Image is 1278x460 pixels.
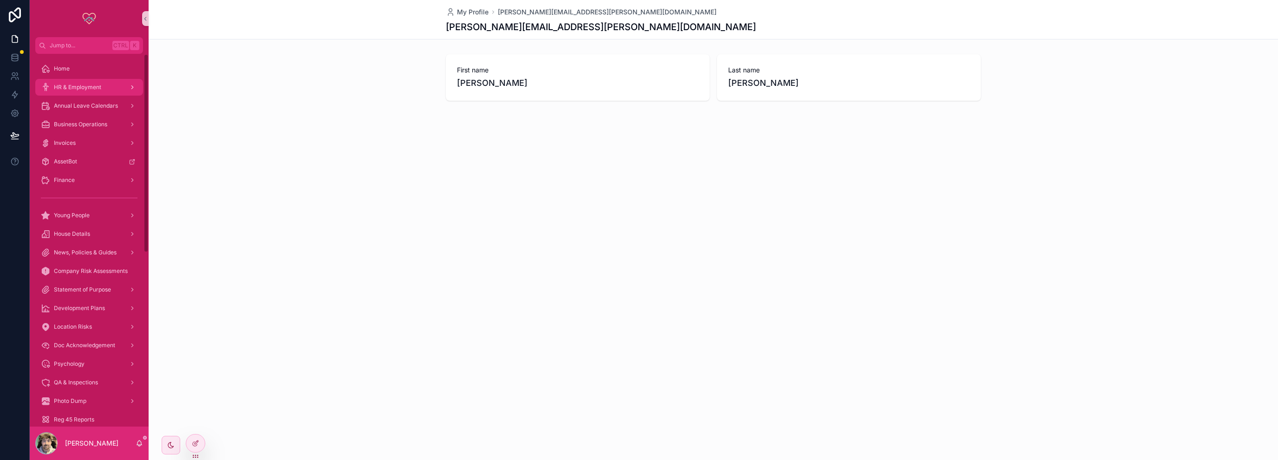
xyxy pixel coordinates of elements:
span: Annual Leave Calendars [54,102,118,110]
a: Young People [35,207,143,224]
a: Invoices [35,135,143,151]
span: Psychology [54,360,85,368]
p: [PERSON_NAME] [65,439,118,448]
a: News, Policies & Guides [35,244,143,261]
a: Finance [35,172,143,188]
span: [PERSON_NAME] [457,77,698,90]
a: Location Risks [35,318,143,335]
a: Statement of Purpose [35,281,143,298]
a: Psychology [35,356,143,372]
span: House Details [54,230,90,238]
a: Photo Dump [35,393,143,409]
img: App logo [82,11,97,26]
span: QA & Inspections [54,379,98,386]
span: Invoices [54,139,76,147]
span: My Profile [457,7,489,17]
a: Development Plans [35,300,143,317]
a: Home [35,60,143,77]
span: AssetBot [54,158,77,165]
a: Company Risk Assessments [35,263,143,279]
span: Young People [54,212,90,219]
a: [PERSON_NAME][EMAIL_ADDRESS][PERSON_NAME][DOMAIN_NAME] [498,7,717,17]
div: scrollable content [30,54,149,427]
span: Location Risks [54,323,92,330]
span: Jump to... [50,42,109,49]
a: Business Operations [35,116,143,133]
a: Doc Acknowledgement [35,337,143,354]
span: News, Policies & Guides [54,249,117,256]
span: Ctrl [112,41,129,50]
span: Company Risk Assessments [54,267,128,275]
a: My Profile [446,7,489,17]
h1: [PERSON_NAME][EMAIL_ADDRESS][PERSON_NAME][DOMAIN_NAME] [446,20,756,33]
span: Development Plans [54,305,105,312]
span: K [131,42,138,49]
span: Last name [728,65,970,75]
a: HR & Employment [35,79,143,96]
a: House Details [35,226,143,242]
a: AssetBot [35,153,143,170]
span: Reg 45 Reports [54,416,94,423]
span: [PERSON_NAME] [728,77,970,90]
span: Finance [54,176,75,184]
a: Annual Leave Calendars [35,97,143,114]
span: Business Operations [54,121,107,128]
span: HR & Employment [54,84,101,91]
button: Jump to...CtrlK [35,37,143,54]
span: Photo Dump [54,397,86,405]
span: Home [54,65,70,72]
a: QA & Inspections [35,374,143,391]
span: First name [457,65,698,75]
span: Doc Acknowledgement [54,342,115,349]
a: Reg 45 Reports [35,411,143,428]
span: Statement of Purpose [54,286,111,293]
